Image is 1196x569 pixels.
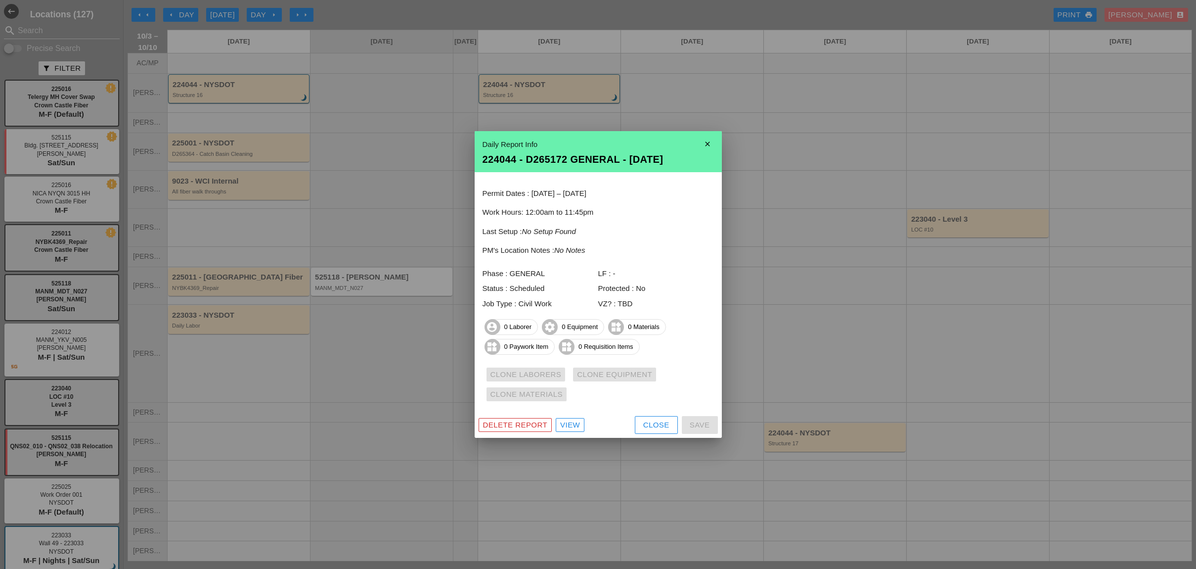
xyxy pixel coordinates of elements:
[483,207,714,218] p: Work Hours: 12:00am to 11:45pm
[485,319,538,335] span: 0 Laborer
[556,418,584,432] a: View
[485,319,500,335] i: account_circle
[560,420,580,431] div: View
[485,339,555,355] span: 0 Paywork Item
[483,283,598,294] div: Status : Scheduled
[483,298,598,310] div: Job Type : Civil Work
[483,139,714,150] div: Daily Report Info
[559,339,575,355] i: widgets
[608,319,624,335] i: widgets
[698,134,718,154] i: close
[483,268,598,280] div: Phase : GENERAL
[483,226,714,237] p: Last Setup :
[522,227,576,236] i: No Setup Found
[598,268,714,280] div: LF : -
[609,319,665,335] span: 0 Materials
[483,154,714,164] div: 224044 - D265172 GENERAL - [DATE]
[542,319,604,335] span: 0 Equipment
[485,339,500,355] i: widgets
[598,283,714,294] div: Protected : No
[643,420,669,431] div: Close
[483,420,548,431] div: Delete Report
[479,418,552,432] button: Delete Report
[598,298,714,310] div: VZ? : TBD
[483,188,714,199] p: Permit Dates : [DATE] – [DATE]
[554,246,585,254] i: No Notes
[483,245,714,256] p: PM's Location Notes :
[542,319,558,335] i: settings
[635,416,678,434] button: Close
[559,339,639,355] span: 0 Requisition Items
